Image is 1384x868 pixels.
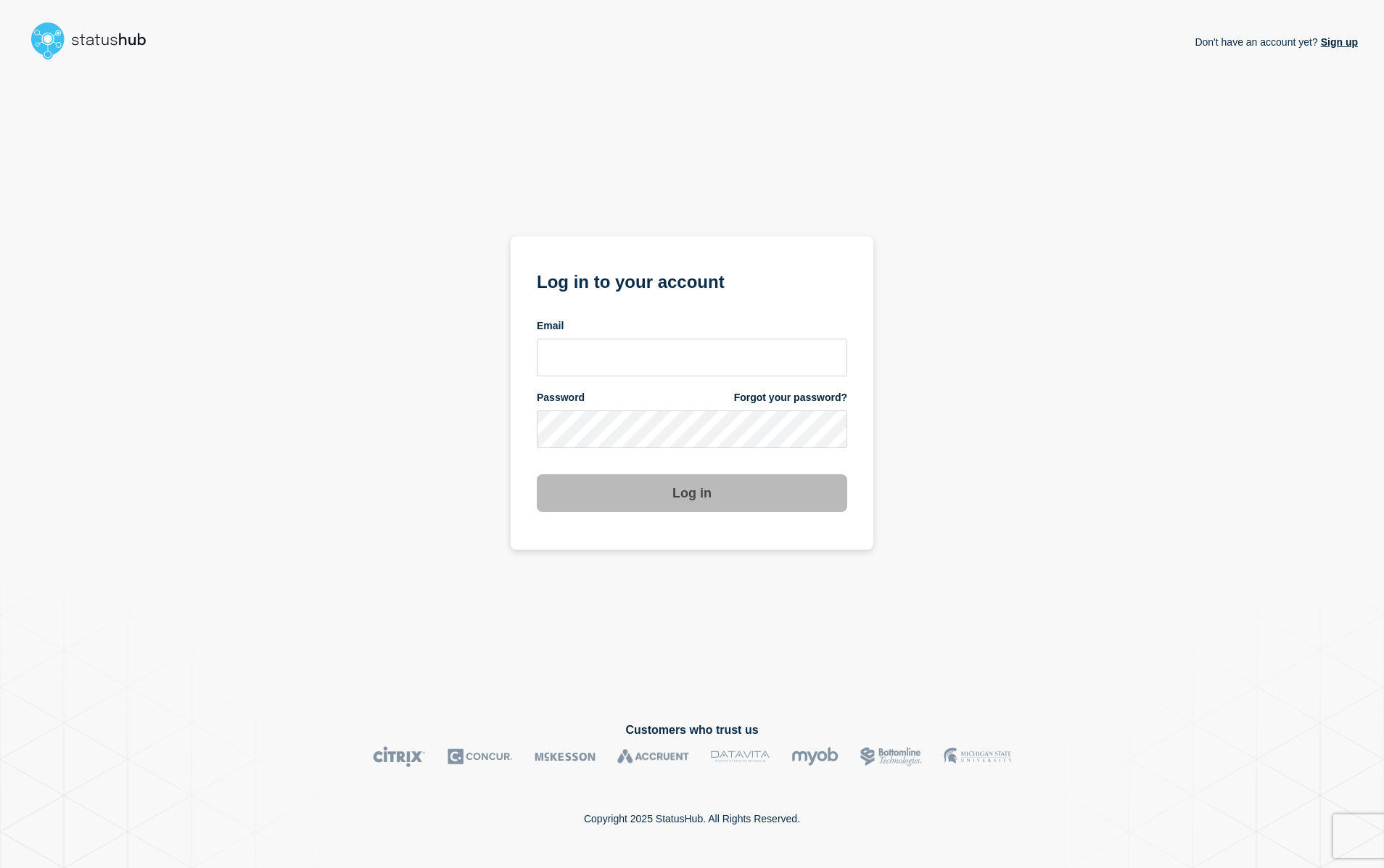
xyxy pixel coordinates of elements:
[26,724,1358,737] h2: Customers who trust us
[1195,25,1358,59] p: Don't have an account yet?
[791,746,839,767] img: myob logo
[537,339,847,376] input: email input
[537,474,847,512] button: Log in
[617,746,689,767] img: Accruent logo
[711,746,770,767] img: DataVita logo
[1318,36,1358,48] a: Sign up
[537,410,847,448] input: password input
[448,746,513,767] img: Concur logo
[26,17,164,64] img: StatusHub logo
[537,319,564,333] span: Email
[535,746,596,767] img: McKesson logo
[373,746,426,767] img: Citrix logo
[944,746,1011,767] img: MSU logo
[734,391,847,405] a: Forgot your password?
[860,746,922,767] img: Bottomline logo
[537,391,585,405] span: Password
[537,267,847,294] h1: Log in to your account
[584,813,800,824] p: Copyright 2025 StatusHub. All Rights Reserved.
